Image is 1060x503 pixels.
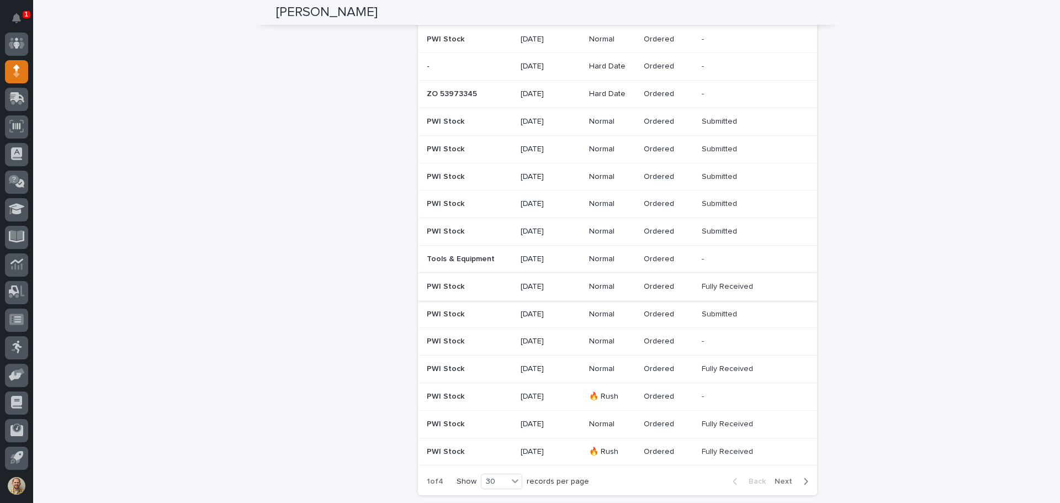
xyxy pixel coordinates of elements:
p: [DATE] [521,89,580,99]
p: Fully Received [702,445,755,457]
button: Next [770,476,817,486]
p: Submitted [702,308,739,319]
p: [DATE] [521,364,580,374]
button: Notifications [5,7,28,30]
p: [DATE] [521,199,580,209]
p: Ordered [644,420,693,429]
p: Fully Received [702,280,755,292]
tr: PWI StockPWI Stock [DATE]NormalOrderedSubmittedSubmitted [418,190,817,218]
p: [DATE] [521,145,580,154]
p: Ordered [644,89,693,99]
p: PWI Stock [427,225,467,236]
p: Normal [589,35,635,44]
p: Normal [589,364,635,374]
p: Ordered [644,310,693,319]
div: 30 [481,476,508,488]
p: Normal [589,172,635,182]
p: Ordered [644,227,693,236]
p: - [702,87,706,99]
p: Ordered [644,447,693,457]
p: PWI Stock [427,362,467,374]
p: 🔥 Rush [589,392,635,401]
p: PWI Stock [427,142,467,154]
p: PWI Stock [427,417,467,429]
p: - [702,33,706,44]
p: Normal [589,420,635,429]
p: Normal [589,227,635,236]
p: Normal [589,145,635,154]
p: - [702,60,706,71]
p: records per page [527,477,589,486]
tr: PWI StockPWI Stock [DATE]🔥 RushOrdered-- [418,383,817,410]
p: PWI Stock [427,445,467,457]
tr: PWI StockPWI Stock [DATE]🔥 RushOrderedFully ReceivedFully Received [418,438,817,465]
p: Ordered [644,364,693,374]
p: Fully Received [702,362,755,374]
p: PWI Stock [427,33,467,44]
p: [DATE] [521,35,580,44]
div: Notifications1 [14,13,28,31]
p: [DATE] [521,282,580,292]
p: Ordered [644,255,693,264]
tr: PWI StockPWI Stock [DATE]NormalOrderedSubmittedSubmitted [418,135,817,163]
p: PWI Stock [427,335,467,346]
p: [DATE] [521,227,580,236]
p: Normal [589,117,635,126]
span: Next [775,478,799,485]
p: - [427,60,432,71]
p: Normal [589,255,635,264]
p: PWI Stock [427,308,467,319]
p: [DATE] [521,310,580,319]
tr: PWI StockPWI Stock [DATE]NormalOrderedFully ReceivedFully Received [418,410,817,438]
p: - [702,390,706,401]
p: Show [457,477,476,486]
p: Ordered [644,337,693,346]
h2: [PERSON_NAME] [276,4,378,20]
p: Submitted [702,170,739,182]
tr: -- [DATE]Hard DateOrdered-- [418,53,817,81]
p: Hard Date [589,89,635,99]
p: [DATE] [521,117,580,126]
p: Tools & Equipment [427,252,497,264]
p: Normal [589,282,635,292]
tr: Tools & EquipmentTools & Equipment [DATE]NormalOrdered-- [418,245,817,273]
p: Ordered [644,282,693,292]
tr: PWI StockPWI Stock [DATE]NormalOrderedSubmittedSubmitted [418,163,817,190]
p: Normal [589,310,635,319]
p: Ordered [644,62,693,71]
p: Submitted [702,225,739,236]
p: [DATE] [521,420,580,429]
p: Normal [589,199,635,209]
p: 1 [24,10,28,18]
p: [DATE] [521,172,580,182]
p: ZO 53973345 [427,87,479,99]
p: PWI Stock [427,197,467,209]
p: 🔥 Rush [589,447,635,457]
p: Ordered [644,199,693,209]
p: [DATE] [521,255,580,264]
p: PWI Stock [427,390,467,401]
p: Submitted [702,115,739,126]
tr: PWI StockPWI Stock [DATE]NormalOrderedSubmittedSubmitted [418,218,817,246]
button: users-avatar [5,474,28,497]
p: [DATE] [521,62,580,71]
button: Back [724,476,770,486]
p: PWI Stock [427,115,467,126]
p: Ordered [644,35,693,44]
tr: PWI StockPWI Stock [DATE]NormalOrdered-- [418,25,817,53]
p: Ordered [644,117,693,126]
tr: PWI StockPWI Stock [DATE]NormalOrderedSubmittedSubmitted [418,108,817,135]
p: Ordered [644,145,693,154]
tr: PWI StockPWI Stock [DATE]NormalOrderedFully ReceivedFully Received [418,356,817,383]
tr: PWI StockPWI Stock [DATE]NormalOrderedFully ReceivedFully Received [418,273,817,300]
p: 1 of 4 [418,468,452,495]
p: Hard Date [589,62,635,71]
p: Normal [589,337,635,346]
p: - [702,252,706,264]
p: Submitted [702,197,739,209]
p: Ordered [644,172,693,182]
p: PWI Stock [427,280,467,292]
p: Fully Received [702,417,755,429]
p: [DATE] [521,447,580,457]
tr: PWI StockPWI Stock [DATE]NormalOrderedSubmittedSubmitted [418,300,817,328]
